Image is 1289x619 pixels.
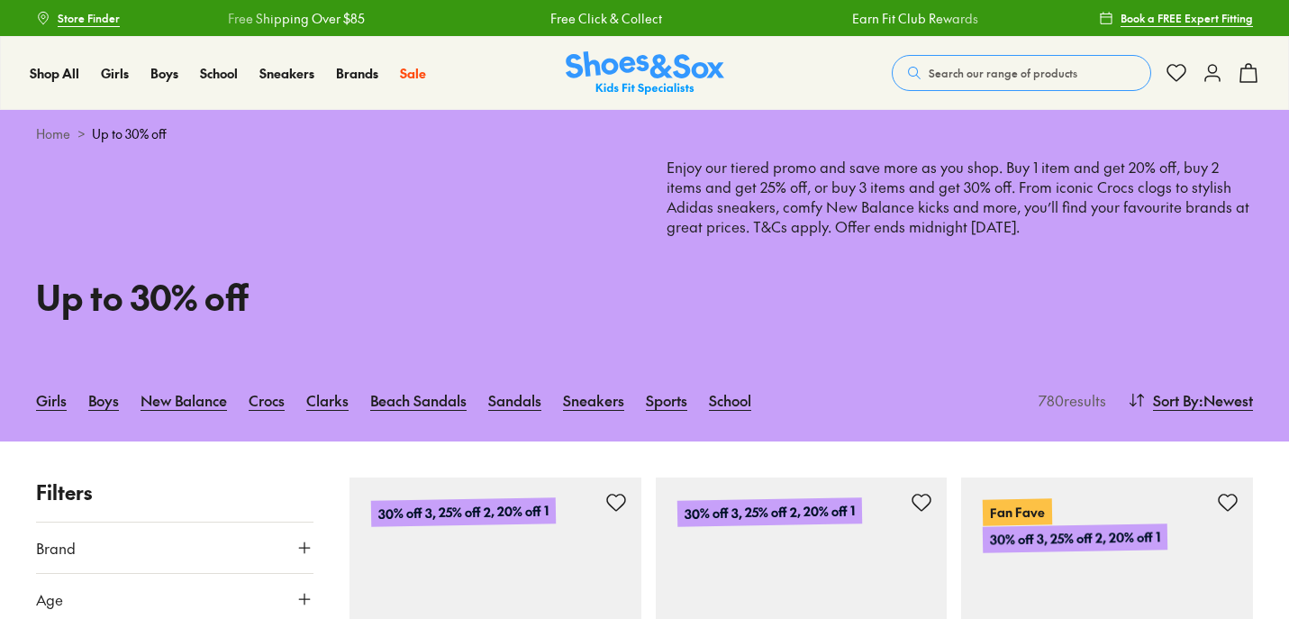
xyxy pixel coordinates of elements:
[36,124,70,143] a: Home
[1199,389,1253,411] span: : Newest
[36,271,623,323] h1: Up to 30% off
[1128,380,1253,420] button: Sort By:Newest
[36,124,1253,143] div: >
[306,380,349,420] a: Clarks
[563,380,624,420] a: Sneakers
[929,65,1077,81] span: Search our range of products
[36,2,120,34] a: Store Finder
[400,64,426,83] a: Sale
[36,380,67,420] a: Girls
[983,499,1052,526] p: Fan Fave
[58,10,120,26] span: Store Finder
[983,524,1167,554] p: 30% off 3, 25% off 2, 20% off 1
[259,64,314,83] a: Sneakers
[101,64,129,82] span: Girls
[1121,10,1253,26] span: Book a FREE Expert Fitting
[228,9,365,28] a: Free Shipping Over $85
[259,64,314,82] span: Sneakers
[36,478,313,507] p: Filters
[36,537,76,559] span: Brand
[200,64,238,83] a: School
[150,64,178,82] span: Boys
[667,158,1254,315] p: Enjoy our tiered promo and save more as you shop. Buy 1 item and get 20% off, buy 2 items and get...
[141,380,227,420] a: New Balance
[892,55,1151,91] button: Search our range of products
[101,64,129,83] a: Girls
[709,380,751,420] a: School
[550,9,662,28] a: Free Click & Collect
[1153,389,1199,411] span: Sort By
[30,64,79,82] span: Shop All
[200,64,238,82] span: School
[249,380,285,420] a: Crocs
[1031,389,1106,411] p: 780 results
[370,380,467,420] a: Beach Sandals
[852,9,978,28] a: Earn Fit Club Rewards
[150,64,178,83] a: Boys
[336,64,378,83] a: Brands
[30,64,79,83] a: Shop All
[36,523,313,573] button: Brand
[400,64,426,82] span: Sale
[488,380,541,420] a: Sandals
[92,124,167,143] span: Up to 30% off
[336,64,378,82] span: Brands
[676,498,861,528] p: 30% off 3, 25% off 2, 20% off 1
[1099,2,1253,34] a: Book a FREE Expert Fitting
[88,380,119,420] a: Boys
[646,380,687,420] a: Sports
[36,588,63,610] span: Age
[371,498,556,528] p: 30% off 3, 25% off 2, 20% off 1
[566,51,724,96] img: SNS_Logo_Responsive.svg
[566,51,724,96] a: Shoes & Sox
